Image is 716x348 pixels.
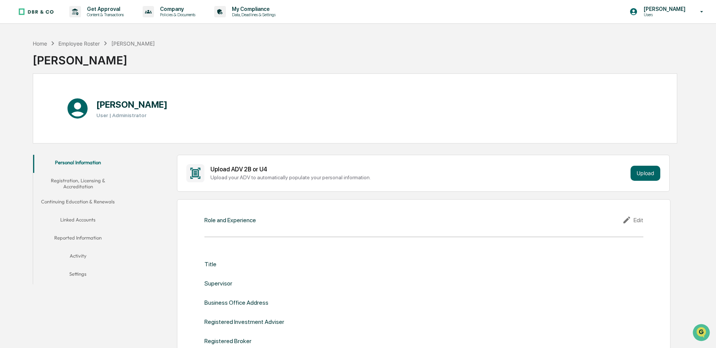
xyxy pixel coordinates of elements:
button: Continuing Education & Renewals [33,194,123,212]
p: Content & Transactions [81,12,128,17]
p: How can we help? [8,16,137,28]
div: Employee Roster [58,40,100,47]
div: [PERSON_NAME] [111,40,155,47]
button: Upload [631,166,660,181]
div: Edit [622,215,643,224]
div: Role and Experience [204,217,256,224]
p: Data, Deadlines & Settings [226,12,279,17]
div: Home [33,40,47,47]
div: 🗄️ [55,96,61,102]
button: Registration, Licensing & Accreditation [33,173,123,194]
p: Get Approval [81,6,128,12]
h1: [PERSON_NAME] [96,99,168,110]
img: 1746055101610-c473b297-6a78-478c-a979-82029cc54cd1 [8,58,21,71]
div: 🖐️ [8,96,14,102]
a: Powered byPylon [53,127,91,133]
a: 🗄️Attestations [52,92,96,105]
div: Title [204,261,216,268]
span: Data Lookup [15,109,47,117]
button: Personal Information [33,155,123,173]
p: Company [154,6,199,12]
button: Reported Information [33,230,123,248]
span: Attestations [62,95,93,102]
div: Registered Investment Adviser [204,318,284,325]
p: Users [638,12,689,17]
div: Supervisor [204,280,232,287]
button: Start new chat [128,60,137,69]
p: My Compliance [226,6,279,12]
div: [PERSON_NAME] [33,47,155,67]
div: We're available if you need us! [26,65,95,71]
iframe: Open customer support [692,323,712,343]
a: 🖐️Preclearance [5,92,52,105]
div: Upload ADV 2B or U4 [210,166,627,173]
div: 🔎 [8,110,14,116]
a: 🔎Data Lookup [5,106,50,120]
div: Registered Broker [204,337,251,345]
img: logo [18,8,54,15]
p: [PERSON_NAME] [638,6,689,12]
div: secondary tabs example [33,155,123,285]
button: Linked Accounts [33,212,123,230]
button: Settings [33,266,123,284]
p: Policies & Documents [154,12,199,17]
div: Upload your ADV to automatically populate your personal information. [210,174,627,180]
button: Activity [33,248,123,266]
div: Start new chat [26,58,123,65]
span: Preclearance [15,95,49,102]
div: Business Office Address [204,299,268,306]
span: Pylon [75,128,91,133]
h3: User | Administrator [96,112,168,118]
